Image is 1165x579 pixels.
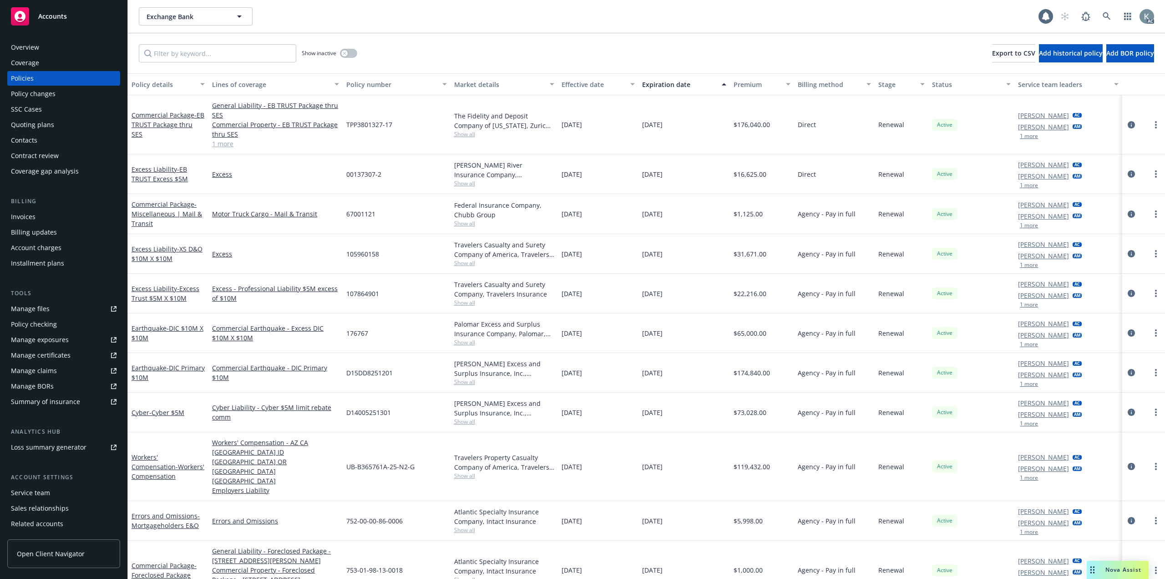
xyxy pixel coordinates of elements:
[1018,111,1069,120] a: [PERSON_NAME]
[1150,248,1161,259] a: more
[1020,529,1038,535] button: 1 more
[1018,410,1069,419] a: [PERSON_NAME]
[212,403,339,422] a: Cyber Liability - Cyber $5M limit rebate comm
[7,379,120,394] a: Manage BORs
[734,565,763,575] span: $1,000.00
[454,111,554,130] div: The Fidelity and Deposit Company of [US_STATE], Zurich Insurance Group, SES Risk Solutions
[132,462,204,481] span: - Workers' Compensation
[7,333,120,347] a: Manage exposures
[1126,209,1137,220] a: circleInformation
[1077,7,1095,26] a: Report a Bug
[454,557,554,576] div: Atlantic Specialty Insurance Company, Intact Insurance
[346,565,403,575] span: 753-01-98-13-0018
[642,249,663,259] span: [DATE]
[562,249,582,259] span: [DATE]
[1119,7,1137,26] a: Switch app
[1126,288,1137,299] a: circleInformation
[11,364,57,378] div: Manage claims
[1150,288,1161,299] a: more
[734,80,781,89] div: Premium
[11,440,86,455] div: Loss summary generator
[1020,183,1038,188] button: 1 more
[1018,359,1069,368] a: [PERSON_NAME]
[132,245,203,263] a: Excess Liability
[1018,80,1108,89] div: Service team leaders
[7,501,120,516] a: Sales relationships
[1014,73,1122,95] button: Service team leaders
[132,200,202,228] span: - Miscellaneous | Mail & Transit
[1018,452,1069,462] a: [PERSON_NAME]
[11,379,54,394] div: Manage BORs
[346,249,379,259] span: 105960158
[346,368,393,378] span: D15DD8251201
[1106,49,1154,57] span: Add BOR policy
[11,71,34,86] div: Policies
[1098,7,1116,26] a: Search
[936,289,954,297] span: Active
[734,289,766,298] span: $22,216.00
[1018,568,1069,577] a: [PERSON_NAME]
[11,102,42,117] div: SSC Cases
[7,164,120,179] a: Coverage gap analysis
[1150,169,1161,179] a: more
[7,486,120,500] a: Service team
[11,517,63,531] div: Related accounts
[1018,122,1069,132] a: [PERSON_NAME]
[1018,200,1069,210] a: [PERSON_NAME]
[346,328,368,338] span: 176767
[878,120,904,129] span: Renewal
[454,80,544,89] div: Market details
[454,378,554,386] span: Show all
[11,56,39,70] div: Coverage
[562,516,582,526] span: [DATE]
[798,209,856,219] span: Agency - Pay in full
[878,289,904,298] span: Renewal
[878,408,904,417] span: Renewal
[212,284,339,303] a: Excess - Professional Liability $5M excess of $10M
[1140,9,1154,24] img: photo
[11,333,69,347] div: Manage exposures
[1150,407,1161,418] a: more
[936,369,954,377] span: Active
[454,399,554,418] div: [PERSON_NAME] Excess and Surplus Insurance, Inc., [PERSON_NAME] Group, CRC Group
[562,462,582,471] span: [DATE]
[212,120,339,139] a: Commercial Property - EB TRUST Package thru SES
[1056,7,1074,26] a: Start snowing
[734,408,766,417] span: $73,028.00
[212,516,339,526] a: Errors and Omissions
[132,512,200,530] a: Errors and Omissions
[147,12,225,21] span: Exchange Bank
[1020,342,1038,347] button: 1 more
[212,546,339,565] a: General Liability - Foreclosed Package - [STREET_ADDRESS][PERSON_NAME]
[346,169,381,179] span: 00137307-2
[878,249,904,259] span: Renewal
[7,364,120,378] a: Manage claims
[132,165,188,183] a: Excess Liability
[992,44,1035,62] button: Export to CSV
[454,160,554,179] div: [PERSON_NAME] River Insurance Company, [PERSON_NAME] River Group, SES Risk Solutions
[734,120,770,129] span: $176,040.00
[7,149,120,163] a: Contract review
[1018,398,1069,408] a: [PERSON_NAME]
[1150,367,1161,378] a: more
[7,317,120,332] a: Policy checking
[798,80,861,89] div: Billing method
[212,169,339,179] a: Excess
[936,517,954,525] span: Active
[139,44,296,62] input: Filter by keyword...
[7,4,120,29] a: Accounts
[1150,209,1161,220] a: more
[7,118,120,132] a: Quoting plans
[734,209,763,219] span: $1,125.00
[878,209,904,219] span: Renewal
[302,49,336,57] span: Show inactive
[936,329,954,337] span: Active
[928,73,1014,95] button: Status
[798,120,816,129] span: Direct
[932,80,1001,89] div: Status
[454,453,554,472] div: Travelers Property Casualty Company of America, Travelers Insurance
[7,40,120,55] a: Overview
[562,565,582,575] span: [DATE]
[1018,291,1069,300] a: [PERSON_NAME]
